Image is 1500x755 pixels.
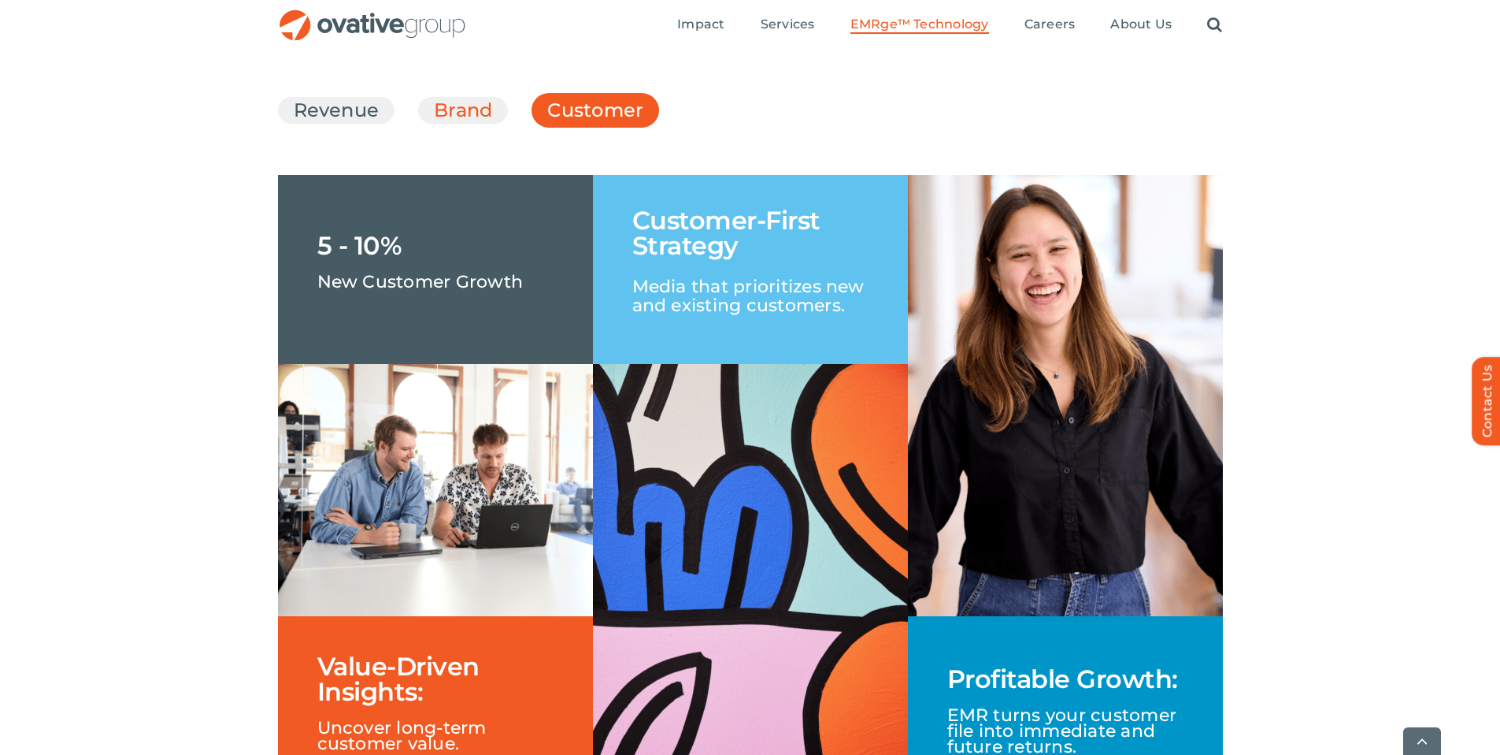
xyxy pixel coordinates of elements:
[317,233,402,258] h1: 5 - 10%
[677,17,724,32] span: Impact
[632,258,869,315] p: Media that prioritizes new and existing customers.
[850,17,989,32] span: EMRge™ Technology
[317,654,554,705] h1: Value-Driven Insights:
[632,208,869,258] h1: Customer-First Strategy
[278,8,467,23] a: OG_Full_horizontal_RGB
[947,667,1178,692] h1: Profitable Growth:
[761,17,815,32] span: Services
[317,258,524,290] p: New Customer Growth
[294,97,380,124] a: Revenue
[1024,17,1076,34] a: Careers
[1110,17,1172,34] a: About Us
[761,17,815,34] a: Services
[947,692,1183,755] p: EMR turns your customer file into immediate and future returns.
[1024,17,1076,32] span: Careers
[434,97,492,124] a: Brand
[1110,17,1172,32] span: About Us
[908,175,1223,616] img: Customer Collage – Right
[278,364,593,616] img: Customer Collage – Left
[547,97,643,132] a: Customer
[317,705,554,752] p: Uncover long-term customer value.
[1207,17,1222,34] a: Search
[677,17,724,34] a: Impact
[850,17,989,34] a: EMRge™ Technology
[278,89,1223,132] ul: Post Filters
